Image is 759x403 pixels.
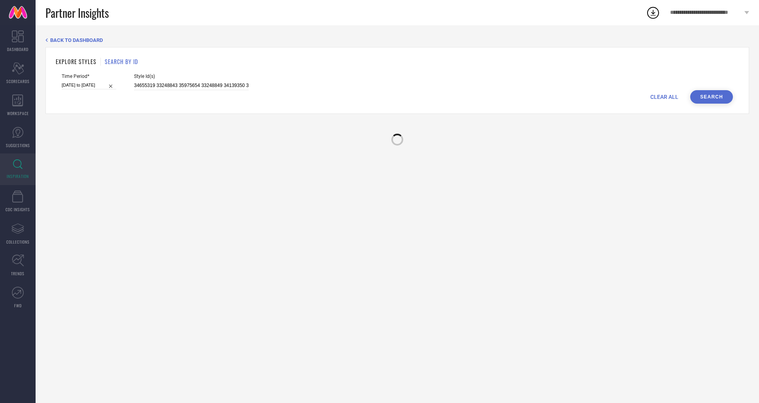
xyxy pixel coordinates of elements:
span: CLEAR ALL [650,94,678,100]
span: DASHBOARD [7,46,28,52]
span: Partner Insights [45,5,109,21]
span: BACK TO DASHBOARD [50,37,103,43]
div: Open download list [646,6,660,20]
span: CDC INSIGHTS [6,206,30,212]
input: Select time period [62,81,116,89]
h1: EXPLORE STYLES [56,57,96,66]
span: INSPIRATION [7,173,29,179]
input: Enter comma separated style ids e.g. 12345, 67890 [134,81,249,90]
span: COLLECTIONS [6,239,30,245]
h1: SEARCH BY ID [105,57,138,66]
div: Back TO Dashboard [45,37,749,43]
span: SUGGESTIONS [6,142,30,148]
button: Search [690,90,733,104]
span: SCORECARDS [6,78,30,84]
span: TRENDS [11,271,25,276]
span: Time Period* [62,74,116,79]
span: WORKSPACE [7,110,29,116]
span: FWD [14,303,22,308]
span: Style Id(s) [134,74,249,79]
